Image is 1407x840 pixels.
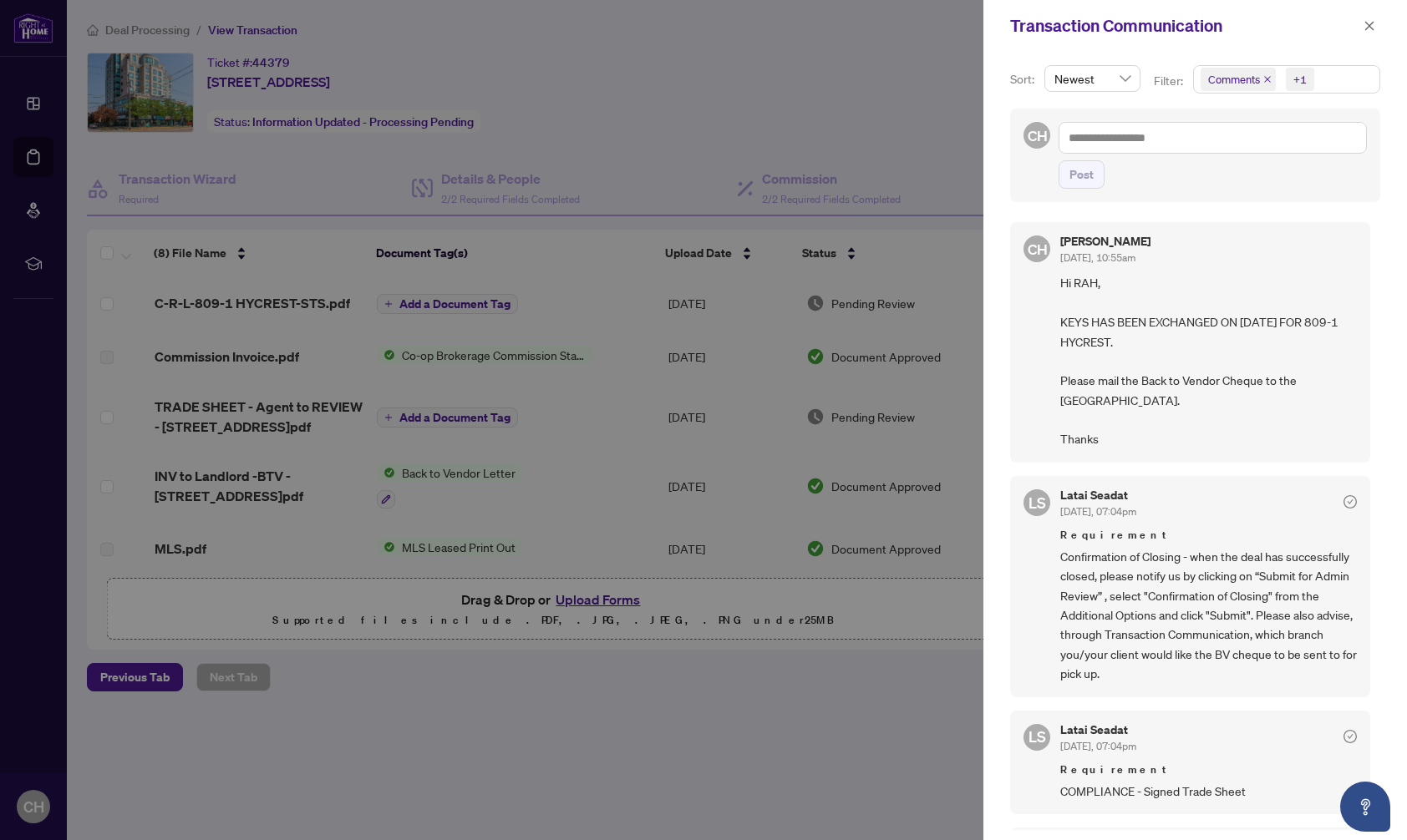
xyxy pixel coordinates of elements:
[1263,75,1272,83] span: close
[1060,740,1136,752] span: [DATE], 07:04pm
[1293,71,1307,88] div: +1
[1060,762,1357,778] span: Requirement
[1029,725,1046,748] span: LS
[1201,68,1276,91] span: Comments
[1060,251,1135,264] span: [DATE], 10:55am
[1059,160,1105,189] button: Post
[1060,724,1136,736] h5: Latai Seadat
[1340,782,1390,832] button: Open asap
[1344,495,1357,509] span: check-circle
[1060,505,1136,518] span: [DATE], 07:04pm
[1364,20,1375,32] span: close
[1010,70,1038,89] p: Sort:
[1029,491,1046,514] span: LS
[1060,547,1357,684] span: Confirmation of Closing - when the deal has successfully closed, please notify us by clicking on ...
[1344,730,1357,743] span: check-circle
[1060,235,1150,247] h5: [PERSON_NAME]
[1027,238,1047,261] span: CH
[1060,489,1136,501] h5: Latai Seadat
[1060,273,1357,448] span: Hi RAH, KEYS HAS BEEN EXCHANGED ON [DATE] FOR 809-1 HYCREST. Please mail the Back to Vendor Chequ...
[1060,782,1357,801] span: COMPLIANCE - Signed Trade Sheet
[1208,71,1260,88] span: Comments
[1154,72,1186,90] p: Filter:
[1027,124,1047,147] span: CH
[1060,527,1357,544] span: Requirement
[1054,66,1130,91] span: Newest
[1010,13,1359,38] div: Transaction Communication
